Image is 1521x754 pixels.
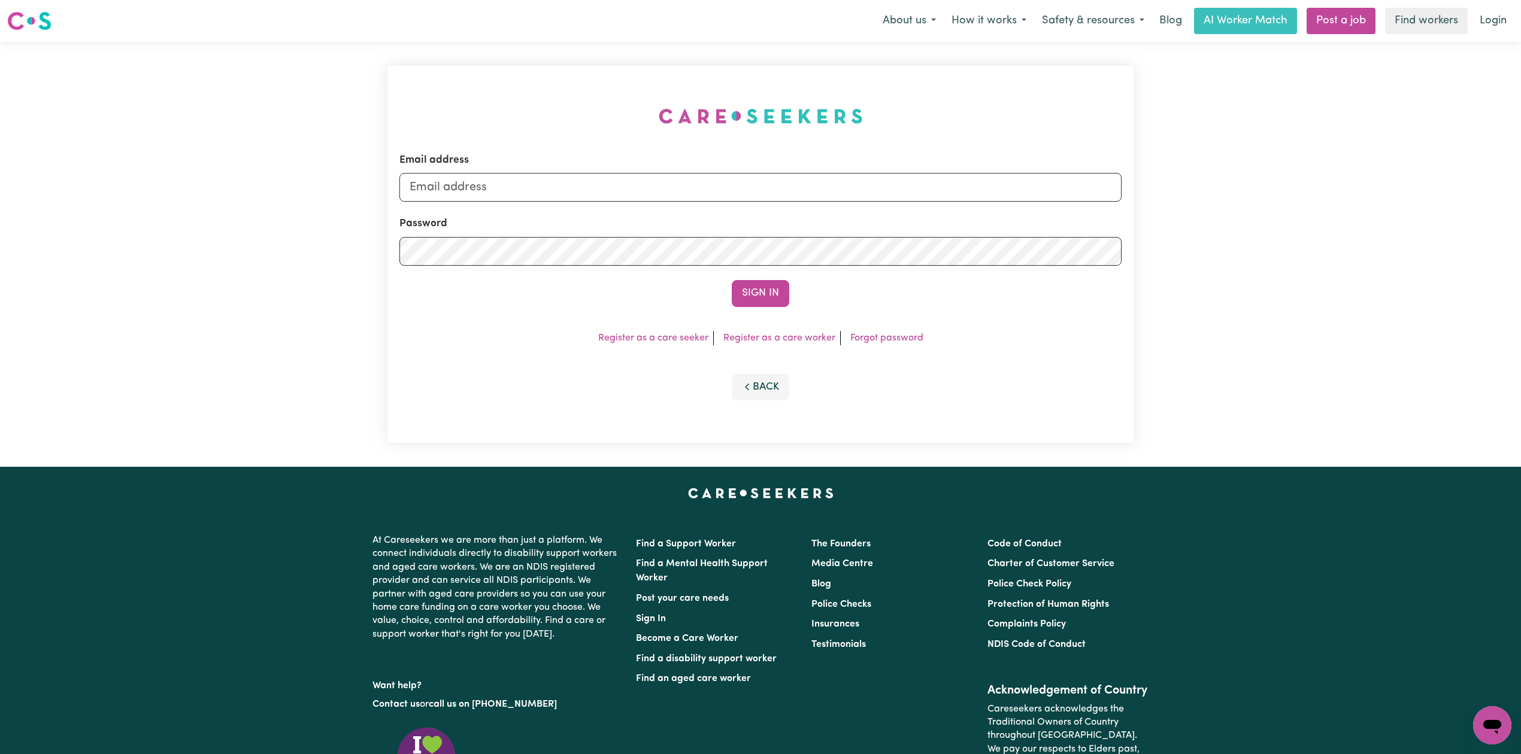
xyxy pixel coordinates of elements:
a: Media Centre [811,559,873,568]
a: Insurances [811,619,859,629]
iframe: Button to launch messaging window [1473,706,1511,744]
a: Post a job [1307,8,1375,34]
button: Back [732,374,789,400]
a: Police Checks [811,600,871,609]
a: Complaints Policy [987,619,1066,629]
a: Find a disability support worker [636,654,777,664]
button: How it works [944,8,1034,34]
a: AI Worker Match [1194,8,1297,34]
a: Careseekers home page [688,488,834,498]
label: Email address [399,153,469,168]
p: Want help? [372,674,622,692]
a: Code of Conduct [987,539,1062,549]
a: Sign In [636,614,666,624]
a: Register as a care seeker [598,333,708,343]
a: Protection of Human Rights [987,600,1109,609]
p: At Careseekers we are more than just a platform. We connect individuals directly to disability su... [372,529,622,646]
a: The Founders [811,539,871,549]
label: Password [399,216,447,232]
a: Post your care needs [636,594,729,603]
p: or [372,693,622,716]
a: Police Check Policy [987,579,1071,589]
a: Blog [1152,8,1189,34]
a: Find an aged care worker [636,674,751,683]
img: Careseekers logo [7,10,51,32]
a: Find a Support Worker [636,539,736,549]
a: Find workers [1385,8,1468,34]
a: Blog [811,579,831,589]
a: Become a Care Worker [636,634,738,643]
a: Register as a care worker [723,333,835,343]
a: Contact us [372,700,420,709]
h2: Acknowledgement of Country [987,683,1149,698]
input: Email address [399,173,1122,202]
a: Careseekers logo [7,7,51,35]
a: NDIS Code of Conduct [987,640,1086,649]
a: Find a Mental Health Support Worker [636,559,768,583]
button: About us [875,8,944,34]
button: Sign In [732,280,789,306]
a: Testimonials [811,640,866,649]
a: Charter of Customer Service [987,559,1114,568]
a: Forgot password [850,333,923,343]
button: Safety & resources [1034,8,1152,34]
a: Login [1472,8,1514,34]
a: call us on [PHONE_NUMBER] [429,700,557,709]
